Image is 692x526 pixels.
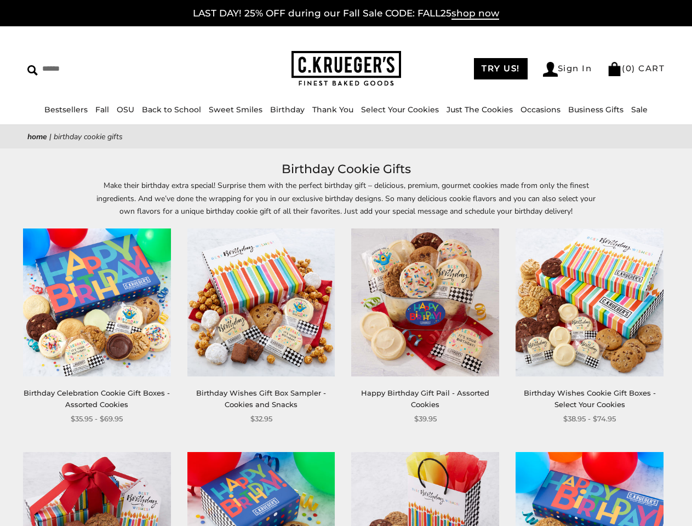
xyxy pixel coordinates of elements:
span: $38.95 - $74.95 [563,413,616,425]
span: 0 [626,63,632,73]
span: | [49,131,52,142]
a: Thank You [312,105,353,115]
img: Search [27,65,38,76]
img: Birthday Wishes Cookie Gift Boxes - Select Your Cookies [516,228,664,376]
a: Birthday Wishes Cookie Gift Boxes - Select Your Cookies [524,388,656,409]
a: Sweet Smiles [209,105,262,115]
a: Birthday [270,105,305,115]
a: Home [27,131,47,142]
a: Back to School [142,105,201,115]
span: shop now [451,8,499,20]
a: Select Your Cookies [361,105,439,115]
img: Account [543,62,558,77]
span: $32.95 [250,413,272,425]
img: C.KRUEGER'S [291,51,401,87]
img: Bag [607,62,622,76]
a: Occasions [521,105,561,115]
span: $39.95 [414,413,437,425]
a: Birthday Celebration Cookie Gift Boxes - Assorted Cookies [24,388,170,409]
a: Bestsellers [44,105,88,115]
img: Birthday Celebration Cookie Gift Boxes - Assorted Cookies [23,228,171,376]
a: TRY US! [474,58,528,79]
p: Make their birthday extra special! Surprise them with the perfect birthday gift – delicious, prem... [94,179,598,217]
img: Happy Birthday Gift Pail - Assorted Cookies [351,228,499,376]
nav: breadcrumbs [27,130,665,143]
a: Fall [95,105,109,115]
img: Birthday Wishes Gift Box Sampler - Cookies and Snacks [187,228,335,376]
a: Business Gifts [568,105,624,115]
a: Just The Cookies [447,105,513,115]
a: Birthday Wishes Gift Box Sampler - Cookies and Snacks [196,388,326,409]
a: OSU [117,105,134,115]
span: Birthday Cookie Gifts [54,131,123,142]
span: $35.95 - $69.95 [71,413,123,425]
a: Sale [631,105,648,115]
h1: Birthday Cookie Gifts [44,159,648,179]
a: (0) CART [607,63,665,73]
a: LAST DAY! 25% OFF during our Fall Sale CODE: FALL25shop now [193,8,499,20]
a: Sign In [543,62,592,77]
input: Search [27,60,173,77]
a: Happy Birthday Gift Pail - Assorted Cookies [361,388,489,409]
